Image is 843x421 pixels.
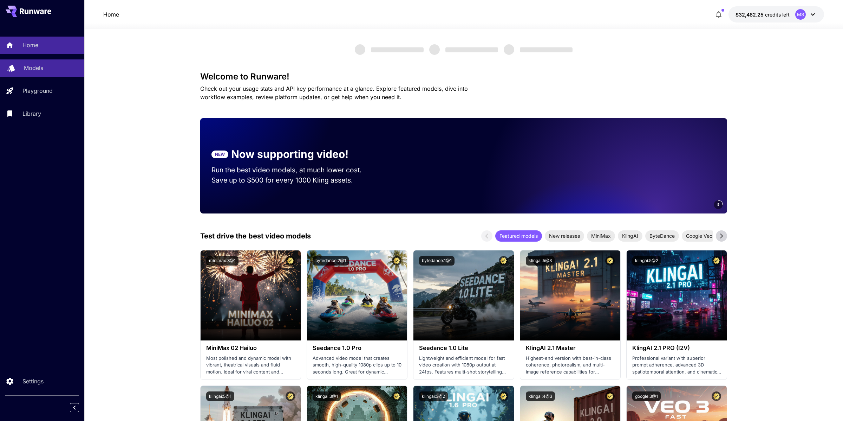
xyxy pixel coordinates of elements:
span: New releases [545,232,584,240]
button: klingai:3@2 [419,391,448,401]
p: Test drive the best video models [200,231,311,241]
div: Collapse sidebar [75,401,84,414]
p: Playground [22,87,53,95]
div: ByteDance [645,230,679,242]
button: Certified Model – Vetted for best performance and includes a commercial license. [392,391,401,401]
div: MS [795,9,806,20]
h3: Seedance 1.0 Pro [313,345,401,351]
a: Home [103,10,119,19]
button: Certified Model – Vetted for best performance and includes a commercial license. [499,256,508,266]
p: Professional variant with superior prompt adherence, advanced 3D spatiotemporal attention, and ci... [632,355,721,376]
button: google:3@1 [632,391,661,401]
h3: KlingAI 2.1 PRO (I2V) [632,345,721,351]
p: Highest-end version with best-in-class coherence, photorealism, and multi-image reference capabil... [526,355,615,376]
button: $32,482.24847MS [728,6,824,23]
button: klingai:5@3 [526,256,555,266]
p: Models [24,64,43,72]
button: minimax:3@1 [206,256,238,266]
span: Featured models [495,232,542,240]
img: alt [627,250,727,340]
nav: breadcrumb [103,10,119,19]
div: MiniMax [587,230,615,242]
button: Certified Model – Vetted for best performance and includes a commercial license. [712,391,721,401]
span: Check out your usage stats and API key performance at a glance. Explore featured models, dive int... [200,85,468,101]
button: Certified Model – Vetted for best performance and includes a commercial license. [605,391,615,401]
img: alt [307,250,407,340]
span: 5 [717,202,719,207]
div: New releases [545,230,584,242]
p: Advanced video model that creates smooth, high-quality 1080p clips up to 10 seconds long. Great f... [313,355,401,376]
button: Certified Model – Vetted for best performance and includes a commercial license. [392,256,401,266]
p: Library [22,109,41,118]
div: Google Veo [682,230,717,242]
button: bytedance:1@1 [419,256,455,266]
span: MiniMax [587,232,615,240]
span: credits left [765,12,790,18]
img: alt [520,250,620,340]
p: NEW [215,151,225,158]
p: Most polished and dynamic model with vibrant, theatrical visuals and fluid motion. Ideal for vira... [206,355,295,376]
p: Settings [22,377,44,385]
h3: Welcome to Runware! [200,72,727,82]
button: bytedance:2@1 [313,256,349,266]
h3: KlingAI 2.1 Master [526,345,615,351]
div: Featured models [495,230,542,242]
button: klingai:4@3 [526,391,555,401]
button: Collapse sidebar [70,403,79,412]
span: Google Veo [682,232,717,240]
p: Run the best video models, at much lower cost. [211,165,375,175]
p: Save up to $500 for every 1000 Kling assets. [211,175,375,185]
p: Lightweight and efficient model for fast video creation with 1080p output at 24fps. Features mult... [419,355,508,376]
button: Certified Model – Vetted for best performance and includes a commercial license. [499,391,508,401]
img: alt [413,250,514,340]
span: KlingAI [618,232,642,240]
button: Certified Model – Vetted for best performance and includes a commercial license. [286,391,295,401]
p: Now supporting video! [231,146,348,162]
h3: MiniMax 02 Hailuo [206,345,295,351]
button: Certified Model – Vetted for best performance and includes a commercial license. [605,256,615,266]
button: klingai:3@1 [313,391,341,401]
button: Certified Model – Vetted for best performance and includes a commercial license. [712,256,721,266]
h3: Seedance 1.0 Lite [419,345,508,351]
div: KlingAI [618,230,642,242]
div: $32,482.24847 [736,11,790,18]
span: $32,482.25 [736,12,765,18]
img: alt [201,250,301,340]
p: Home [22,41,38,49]
span: ByteDance [645,232,679,240]
button: Certified Model – Vetted for best performance and includes a commercial license. [286,256,295,266]
button: klingai:5@2 [632,256,661,266]
button: klingai:5@1 [206,391,234,401]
